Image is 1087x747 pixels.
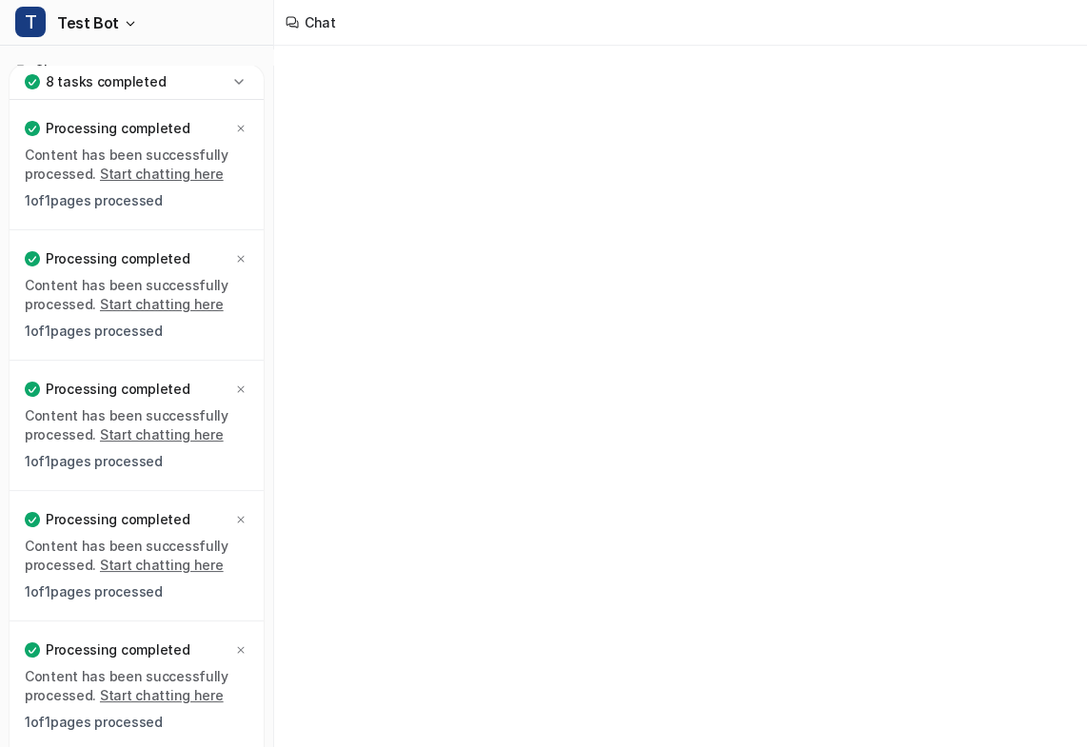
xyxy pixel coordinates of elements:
[8,57,266,84] a: Chat
[100,687,224,703] a: Start chatting here
[25,276,248,314] p: Content has been successfully processed.
[25,713,248,732] p: 1 of 1 pages processed
[100,296,224,312] a: Start chatting here
[46,249,189,268] p: Processing completed
[25,667,248,705] p: Content has been successfully processed.
[57,10,119,36] span: Test Bot
[100,557,224,573] a: Start chatting here
[46,119,189,138] p: Processing completed
[46,640,189,659] p: Processing completed
[46,72,166,91] p: 8 tasks completed
[15,7,46,37] span: T
[25,582,248,601] p: 1 of 1 pages processed
[46,380,189,399] p: Processing completed
[25,406,248,444] p: Content has been successfully processed.
[100,426,224,442] a: Start chatting here
[305,12,336,32] div: Chat
[25,452,248,471] p: 1 of 1 pages processed
[25,191,248,210] p: 1 of 1 pages processed
[25,146,248,184] p: Content has been successfully processed.
[46,510,189,529] p: Processing completed
[25,537,248,575] p: Content has been successfully processed.
[100,166,224,182] a: Start chatting here
[25,322,248,341] p: 1 of 1 pages processed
